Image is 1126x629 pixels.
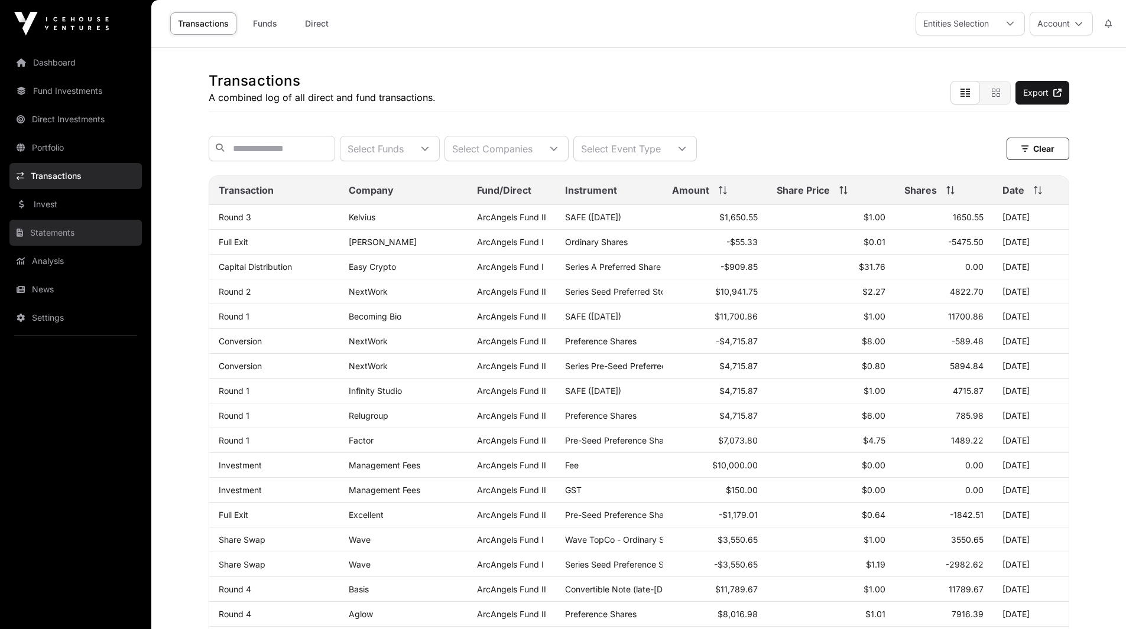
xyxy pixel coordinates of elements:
[477,237,544,247] a: ArcAngels Fund I
[663,230,767,255] td: -$55.33
[1015,81,1069,105] a: Export
[953,386,984,396] span: 4715.87
[993,453,1069,478] td: [DATE]
[219,212,251,222] a: Round 3
[993,503,1069,527] td: [DATE]
[477,410,546,421] a: ArcAngels Fund II
[477,212,546,222] a: ArcAngels Fund II
[209,71,436,90] h1: Transactions
[993,478,1069,503] td: [DATE]
[565,609,637,619] span: Preference Shares
[951,535,984,545] span: 3550.65
[663,503,767,527] td: -$1,179.01
[219,535,265,545] a: Share Swap
[862,336,885,346] span: $8.00
[349,386,402,396] a: Infinity Studio
[1030,12,1093,35] button: Account
[993,403,1069,428] td: [DATE]
[565,311,621,321] span: SAFE ([DATE])
[950,361,984,371] span: 5894.84
[663,279,767,304] td: $10,941.75
[993,205,1069,230] td: [DATE]
[565,410,637,421] span: Preference Shares
[340,136,411,161] div: Select Funds
[565,535,686,545] span: Wave TopCo - Ordinary Shares
[916,12,996,35] div: Entities Selection
[349,237,417,247] a: [PERSON_NAME]
[993,428,1069,453] td: [DATE]
[219,460,262,470] a: Investment
[993,602,1069,627] td: [DATE]
[219,410,249,421] a: Round 1
[565,237,628,247] span: Ordinary Shares
[477,336,546,346] a: ArcAngels Fund II
[663,379,767,403] td: $4,715.87
[862,410,885,421] span: $6.00
[477,262,544,272] a: ArcAngels Fund I
[9,106,142,132] a: Direct Investments
[565,336,637,346] span: Preference Shares
[349,311,401,321] a: Becoming Bio
[219,559,265,569] a: Share Swap
[866,559,885,569] span: $1.19
[953,212,984,222] span: 1650.55
[952,336,984,346] span: -589.48
[663,354,767,379] td: $4,715.87
[663,205,767,230] td: $1,650.55
[949,584,984,594] span: 11789.67
[219,584,251,594] a: Round 4
[477,609,546,619] a: ArcAngels Fund II
[349,262,396,272] a: Easy Crypto
[349,361,388,371] a: NextWork
[9,191,142,217] a: Invest
[565,361,692,371] span: Series Pre-Seed Preferred Stock
[349,212,375,222] a: Kelvius
[864,237,885,247] span: $0.01
[219,609,251,619] a: Round 4
[349,485,458,495] p: Management Fees
[9,248,142,274] a: Analysis
[965,460,984,470] span: 0.00
[477,435,546,445] a: ArcAngels Fund II
[862,361,885,371] span: $0.80
[209,90,436,105] p: A combined log of all direct and fund transactions.
[9,50,142,76] a: Dashboard
[862,510,885,520] span: $0.64
[904,183,937,197] span: Shares
[349,336,388,346] a: NextWork
[993,230,1069,255] td: [DATE]
[993,552,1069,577] td: [DATE]
[565,584,684,594] span: Convertible Note (late-[DATE])
[663,577,767,602] td: $11,789.67
[477,183,531,197] span: Fund/Direct
[663,304,767,329] td: $11,700.86
[477,361,546,371] a: ArcAngels Fund II
[477,460,546,470] a: ArcAngels Fund II
[951,435,984,445] span: 1489.22
[862,460,885,470] span: $0.00
[1002,183,1024,197] span: Date
[663,329,767,354] td: -$4,715.87
[952,609,984,619] span: 7916.39
[565,460,579,470] span: Fee
[219,183,274,197] span: Transaction
[663,428,767,453] td: $7,073.80
[9,305,142,331] a: Settings
[777,183,830,197] span: Share Price
[862,485,885,495] span: $0.00
[663,255,767,279] td: -$909.85
[565,183,617,197] span: Instrument
[477,286,546,296] a: ArcAngels Fund II
[956,410,984,421] span: 785.98
[477,485,546,495] a: ArcAngels Fund II
[993,577,1069,602] td: [DATE]
[663,453,767,478] td: $10,000.00
[1067,572,1126,629] iframe: Chat Widget
[574,136,668,161] div: Select Event Type
[864,212,885,222] span: $1.00
[950,510,984,520] span: -1842.51
[477,584,546,594] a: ArcAngels Fund II
[993,279,1069,304] td: [DATE]
[993,329,1069,354] td: [DATE]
